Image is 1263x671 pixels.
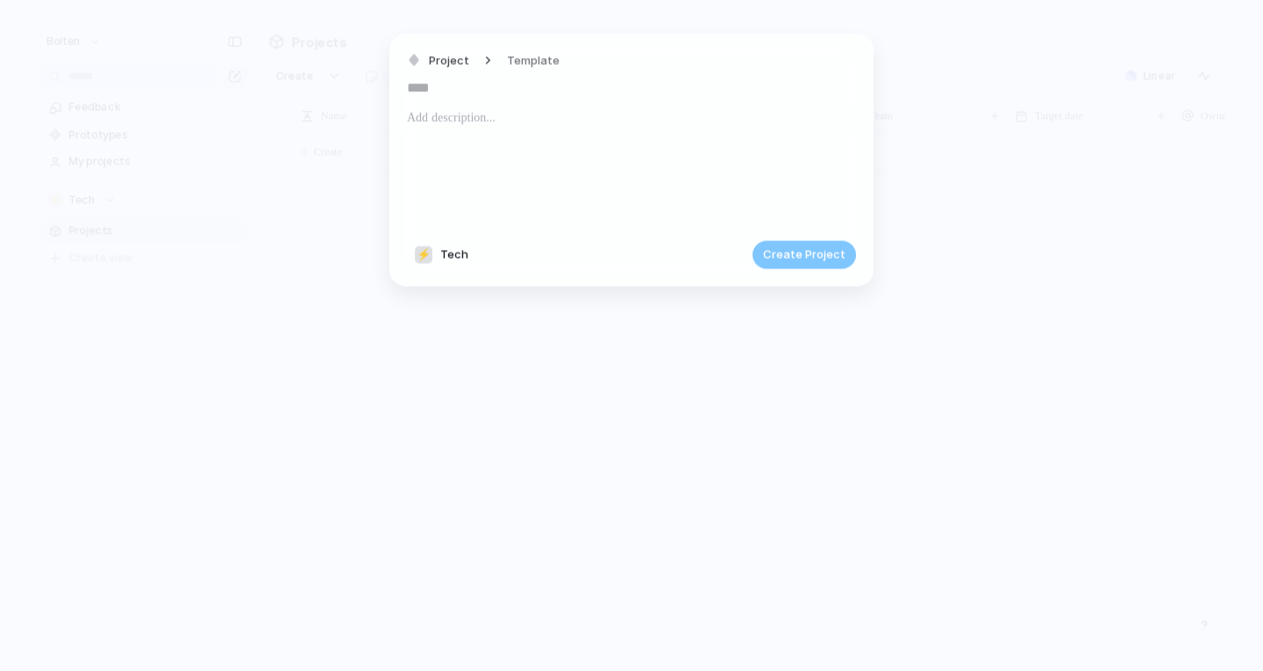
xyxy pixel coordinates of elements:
[496,48,570,74] button: Template
[440,246,468,264] span: Tech
[415,246,432,263] div: ⚡
[429,52,469,69] span: Project
[507,52,560,69] span: Template
[403,48,475,74] button: Project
